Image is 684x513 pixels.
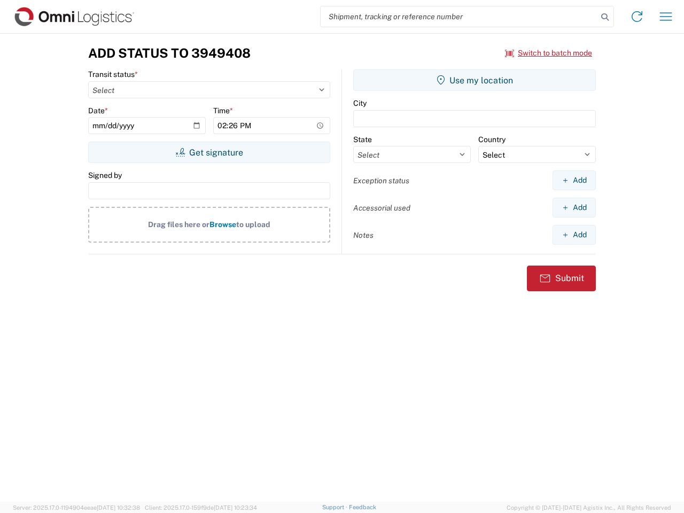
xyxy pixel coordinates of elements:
[145,504,257,511] span: Client: 2025.17.0-159f9de
[88,45,251,61] h3: Add Status to 3949408
[553,170,596,190] button: Add
[353,203,410,213] label: Accessorial used
[88,142,330,163] button: Get signature
[353,176,409,185] label: Exception status
[88,170,122,180] label: Signed by
[97,504,140,511] span: [DATE] 10:32:38
[321,6,597,27] input: Shipment, tracking or reference number
[505,44,592,62] button: Switch to batch mode
[13,504,140,511] span: Server: 2025.17.0-1194904eeae
[322,504,349,510] a: Support
[527,266,596,291] button: Submit
[553,225,596,245] button: Add
[148,220,209,229] span: Drag files here or
[353,230,374,240] label: Notes
[553,198,596,217] button: Add
[478,135,506,144] label: Country
[353,98,367,108] label: City
[353,69,596,91] button: Use my location
[88,69,138,79] label: Transit status
[236,220,270,229] span: to upload
[349,504,376,510] a: Feedback
[213,106,233,115] label: Time
[88,106,108,115] label: Date
[209,220,236,229] span: Browse
[214,504,257,511] span: [DATE] 10:23:34
[353,135,372,144] label: State
[507,503,671,512] span: Copyright © [DATE]-[DATE] Agistix Inc., All Rights Reserved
